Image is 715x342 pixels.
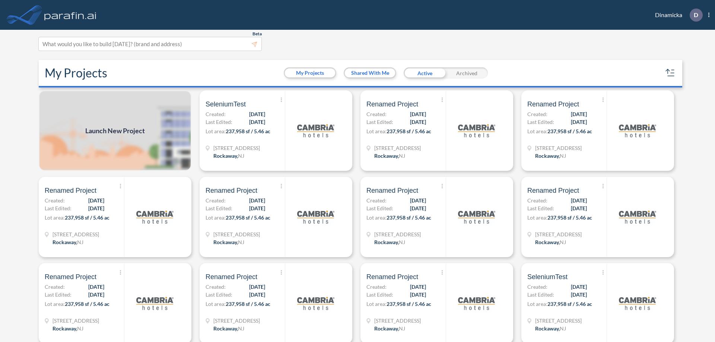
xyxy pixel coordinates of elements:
span: [DATE] [249,291,265,298]
span: Renamed Project [366,100,418,109]
span: NJ [238,239,244,245]
span: 237,958 sf / 5.46 ac [387,214,431,221]
span: [DATE] [88,204,104,212]
span: Renamed Project [206,272,257,281]
img: logo [297,198,334,236]
span: Last Edited: [366,204,393,212]
span: Lot area: [527,301,547,307]
span: Lot area: [366,301,387,307]
span: Created: [45,196,65,204]
span: [DATE] [88,283,104,291]
span: 321 Mt Hope Ave [213,230,260,238]
span: [DATE] [410,204,426,212]
span: Lot area: [366,128,387,134]
div: Rockaway, NJ [213,152,244,160]
span: Renamed Project [527,186,579,195]
span: [DATE] [410,118,426,126]
span: Created: [206,196,226,204]
span: Last Edited: [527,291,554,298]
span: [DATE] [88,291,104,298]
span: Rockaway , [213,325,238,332]
span: 237,958 sf / 5.46 ac [387,128,431,134]
span: 237,958 sf / 5.46 ac [226,128,270,134]
div: Rockaway, NJ [374,238,405,246]
span: NJ [238,153,244,159]
span: Last Edited: [45,204,71,212]
span: Created: [527,283,547,291]
span: [DATE] [571,204,587,212]
span: Created: [45,283,65,291]
span: 321 Mt Hope Ave [374,317,421,325]
span: Rockaway , [374,239,399,245]
span: NJ [399,153,405,159]
img: logo [136,198,174,236]
span: 237,958 sf / 5.46 ac [65,301,109,307]
img: logo [43,7,98,22]
span: Lot area: [527,128,547,134]
span: [DATE] [571,283,587,291]
span: NJ [560,239,566,245]
span: Created: [527,196,547,204]
button: My Projects [285,68,335,77]
img: logo [136,285,174,322]
span: Lot area: [45,301,65,307]
h2: My Projects [45,66,107,80]
span: NJ [560,153,566,159]
button: sort [664,67,676,79]
span: 321 Mt Hope Ave [535,317,582,325]
span: Renamed Project [366,272,418,281]
span: [DATE] [410,283,426,291]
span: 321 Mt Hope Ave [374,144,421,152]
img: logo [619,198,656,236]
span: Lot area: [45,214,65,221]
p: D [694,12,698,18]
span: Created: [206,283,226,291]
div: Rockaway, NJ [535,325,566,332]
span: Renamed Project [45,186,96,195]
span: Rockaway , [53,239,77,245]
div: Active [404,67,446,79]
span: 321 Mt Hope Ave [213,144,260,152]
div: Dinamicka [644,9,709,22]
span: Last Edited: [206,204,232,212]
span: Renamed Project [45,272,96,281]
span: Rockaway , [53,325,77,332]
img: logo [458,112,495,149]
span: SeleniumTest [527,272,568,281]
span: Launch New Project [85,126,145,136]
span: 237,958 sf / 5.46 ac [65,214,109,221]
div: Rockaway, NJ [535,238,566,246]
span: [DATE] [88,196,104,204]
img: logo [619,285,656,322]
span: Renamed Project [527,100,579,109]
span: SeleniumTest [206,100,246,109]
span: Rockaway , [213,153,238,159]
span: Last Edited: [366,291,393,298]
span: [DATE] [571,291,587,298]
span: Last Edited: [206,118,232,126]
span: [DATE] [249,196,265,204]
span: NJ [399,239,405,245]
span: [DATE] [249,283,265,291]
span: [DATE] [249,110,265,118]
span: Rockaway , [213,239,238,245]
span: [DATE] [249,204,265,212]
span: 321 Mt Hope Ave [374,230,421,238]
span: Created: [366,283,387,291]
span: [DATE] [249,118,265,126]
span: Last Edited: [45,291,71,298]
span: NJ [77,239,83,245]
span: 321 Mt Hope Ave [53,317,99,325]
span: Created: [206,110,226,118]
span: Rockaway , [535,239,560,245]
div: Rockaway, NJ [374,152,405,160]
span: [DATE] [410,110,426,118]
span: Created: [366,110,387,118]
div: Rockaway, NJ [213,238,244,246]
img: logo [458,285,495,322]
span: Last Edited: [527,204,554,212]
div: Rockaway, NJ [53,325,83,332]
span: 237,958 sf / 5.46 ac [226,214,270,221]
span: NJ [399,325,405,332]
span: 237,958 sf / 5.46 ac [547,128,592,134]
